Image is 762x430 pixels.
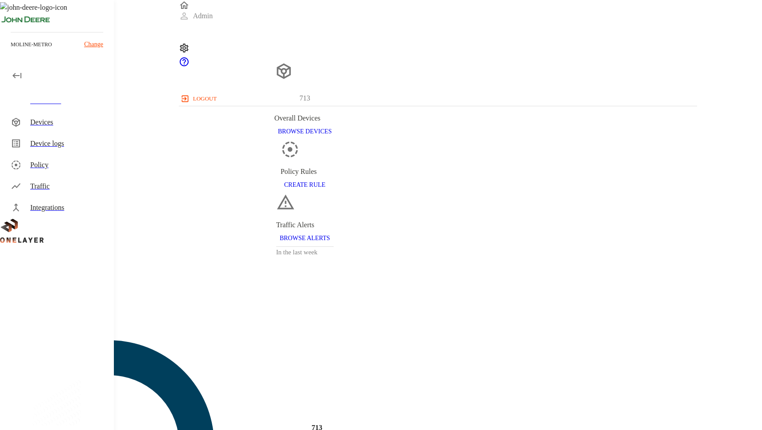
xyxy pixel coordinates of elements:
a: BROWSE DEVICES [274,127,335,135]
p: Admin [193,11,213,21]
span: Support Portal [179,61,189,68]
button: BROWSE DEVICES [274,124,335,140]
a: BROWSE ALERTS [276,234,334,241]
button: CREATE RULE [281,177,329,193]
div: Overall Devices [274,113,335,124]
div: Policy Rules [281,166,329,177]
div: Traffic Alerts [276,220,334,230]
h3: In the last week [276,247,334,258]
a: CREATE RULE [281,181,329,188]
button: logout [179,92,220,106]
a: onelayer-support [179,61,189,68]
button: BROWSE ALERTS [276,230,334,247]
a: logout [179,92,697,106]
